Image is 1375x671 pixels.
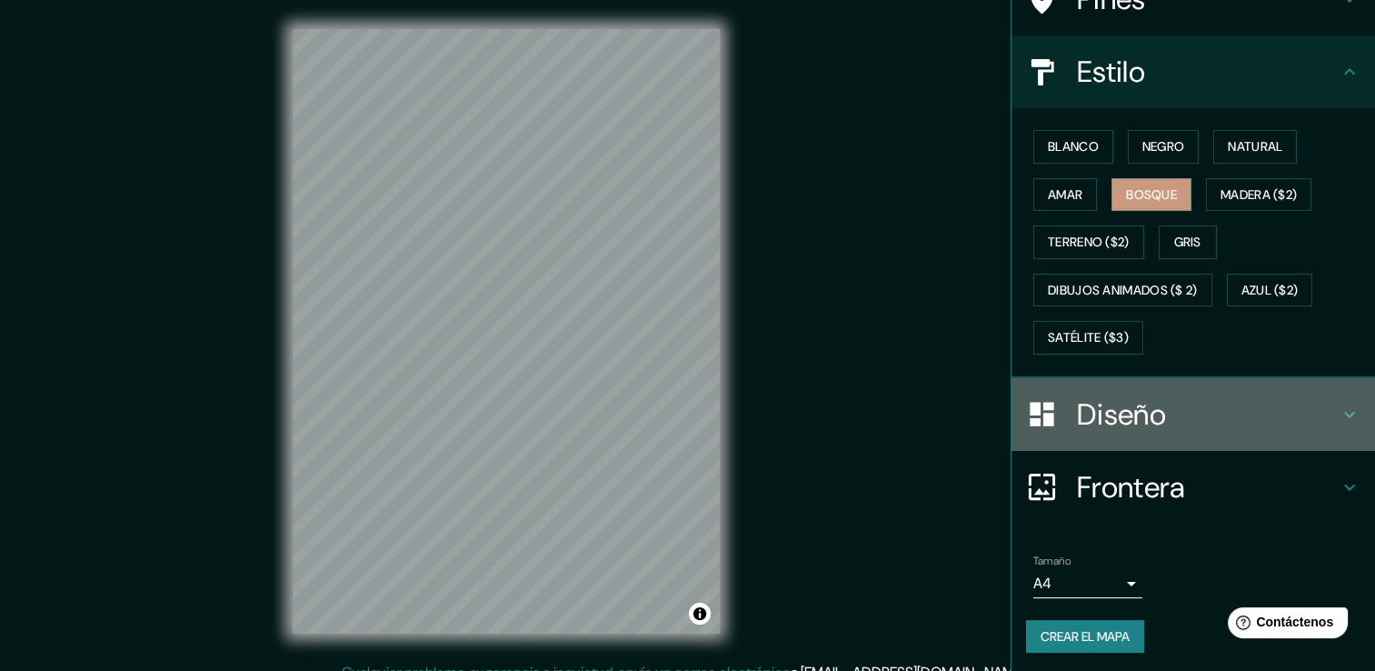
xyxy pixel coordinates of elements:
font: Natural [1228,135,1282,158]
button: Satélite ($3) [1033,321,1143,355]
font: Dibujos animados ($ 2) [1048,279,1198,302]
font: Madera ($2) [1221,184,1297,206]
font: Bosque [1126,184,1177,206]
font: Azul ($2) [1241,279,1299,302]
button: Negro [1128,130,1200,164]
button: Dibujos animados ($ 2) [1033,274,1212,307]
canvas: Mapa [293,29,720,634]
font: Negro [1142,135,1185,158]
h4: Frontera [1077,469,1339,506]
div: Frontera [1011,451,1375,524]
button: Terreno ($2) [1033,225,1144,259]
button: Blanco [1033,130,1113,164]
button: Gris [1159,225,1217,259]
button: Madera ($2) [1206,178,1311,212]
button: Bosque [1111,178,1191,212]
iframe: Help widget launcher [1213,600,1355,651]
button: Natural [1213,130,1297,164]
font: Blanco [1048,135,1099,158]
button: Azul ($2) [1227,274,1313,307]
h4: Diseño [1077,396,1339,433]
h4: Estilo [1077,54,1339,90]
div: Diseño [1011,378,1375,451]
button: Amar [1033,178,1097,212]
font: Terreno ($2) [1048,231,1130,254]
font: Satélite ($3) [1048,326,1129,349]
button: Crear el mapa [1026,620,1144,654]
div: A4 [1033,569,1142,598]
font: Amar [1048,184,1082,206]
font: Crear el mapa [1041,626,1130,648]
button: Alternar atribución [689,603,711,625]
label: Tamaño [1033,553,1071,568]
div: Estilo [1011,35,1375,108]
font: Gris [1174,231,1201,254]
